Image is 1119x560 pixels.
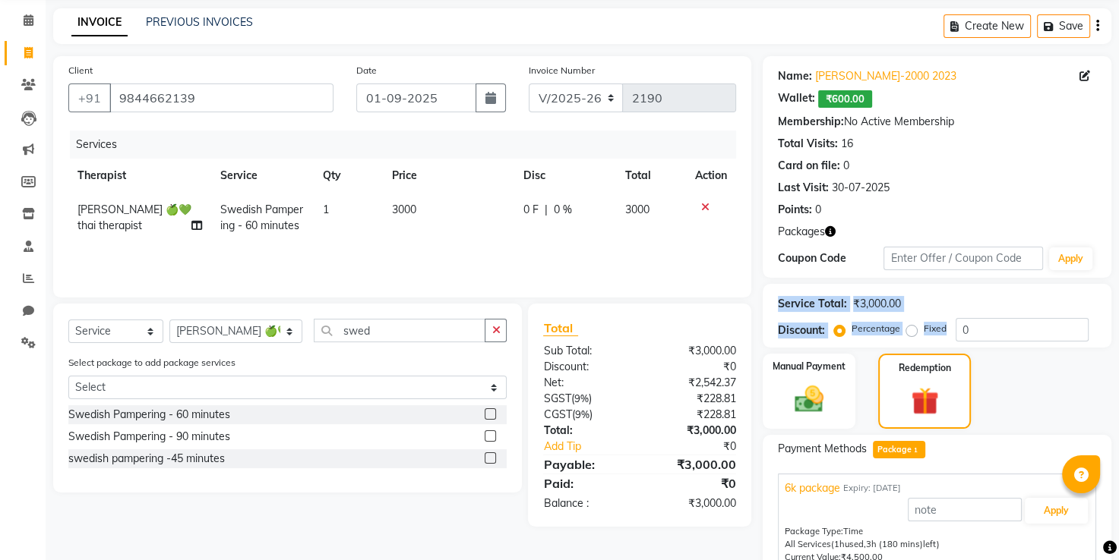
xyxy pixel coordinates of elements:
span: Swedish Pampering - 60 minutes [220,203,303,232]
label: Date [356,64,377,77]
span: 3000 [392,203,416,216]
div: ( ) [532,407,640,423]
span: 3000 [625,203,650,216]
div: Sub Total: [532,343,640,359]
div: Payable: [532,455,640,473]
div: ₹3,000.00 [640,423,748,439]
div: Discount: [778,322,825,338]
span: CGST [543,407,571,421]
span: Expiry: [DATE] [843,482,901,495]
span: 3h (180 mins) [866,539,923,549]
div: Coupon Code [778,250,884,266]
span: 0 % [554,202,572,218]
th: Service [211,159,315,193]
div: ₹0 [658,439,748,455]
div: Wallet: [778,90,815,108]
img: _cash.svg [786,382,833,416]
span: SGST [543,392,571,405]
th: Disc [514,159,616,193]
div: 16 [841,136,853,152]
div: Name: [778,68,812,84]
span: 0 F [523,202,539,218]
th: Action [686,159,736,193]
label: Redemption [899,361,951,375]
input: note [908,498,1022,521]
div: ₹3,000.00 [640,455,748,473]
div: ( ) [532,391,640,407]
div: Net: [532,375,640,391]
div: Total Visits: [778,136,838,152]
span: 1 [323,203,329,216]
div: Swedish Pampering - 60 minutes [68,407,230,423]
span: All Services [785,539,831,549]
div: Total: [532,423,640,439]
span: 9% [574,408,589,420]
button: Save [1037,14,1090,38]
button: +91 [68,83,111,112]
span: Payment Methods [778,441,867,457]
div: Swedish Pampering - 90 minutes [68,429,230,445]
a: Add Tip [532,439,657,455]
div: Paid: [532,474,640,492]
input: Search or Scan [314,319,486,342]
div: Discount: [532,359,640,375]
span: Package Type: [785,526,843,536]
span: | [545,202,548,218]
div: No Active Membership [778,114,1096,130]
label: Invoice Number [529,64,595,77]
div: 0 [815,202,821,218]
div: Points: [778,202,812,218]
span: Packages [778,224,825,240]
label: Fixed [924,322,947,335]
label: Manual Payment [773,360,846,373]
span: (1h [831,539,845,549]
div: ₹3,000.00 [640,496,748,511]
div: Membership: [778,114,844,130]
div: Last Visit: [778,180,829,196]
label: Select package to add package services [68,356,235,370]
th: Therapist [68,159,211,193]
span: 1 [912,446,920,455]
span: Time [843,526,863,536]
div: ₹0 [640,474,748,492]
div: ₹3,000.00 [640,343,748,359]
a: [PERSON_NAME]-2000 2023 [815,68,956,84]
div: ₹228.81 [640,391,748,407]
div: 0 [843,158,849,174]
div: 30-07-2025 [832,180,890,196]
button: Apply [1049,247,1092,270]
span: used, left) [831,539,940,549]
input: Enter Offer / Coupon Code [884,247,1043,270]
div: ₹228.81 [640,407,748,423]
div: Service Total: [778,296,847,312]
input: Search by Name/Mobile/Email/Code [109,83,333,112]
div: Card on file: [778,158,840,174]
span: ₹600.00 [818,90,872,108]
div: Services [70,131,748,159]
span: [PERSON_NAME] 🍏💚thai therapist [77,203,191,232]
label: Percentage [852,322,900,335]
div: ₹0 [640,359,748,375]
span: 9% [574,392,588,404]
span: 6k package [785,480,840,496]
div: ₹3,000.00 [853,296,901,312]
a: PREVIOUS INVOICES [146,15,253,29]
button: Apply [1025,498,1088,524]
th: Price [383,159,514,193]
div: swedish pampering -45 minutes [68,451,225,467]
label: Client [68,64,93,77]
th: Total [616,159,686,193]
a: INVOICE [71,9,128,36]
div: Balance : [532,496,640,511]
div: ₹2,542.37 [640,375,748,391]
span: Total [543,320,578,336]
span: Package [873,441,925,458]
img: _gift.svg [902,384,947,418]
th: Qty [314,159,382,193]
button: Create New [944,14,1031,38]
